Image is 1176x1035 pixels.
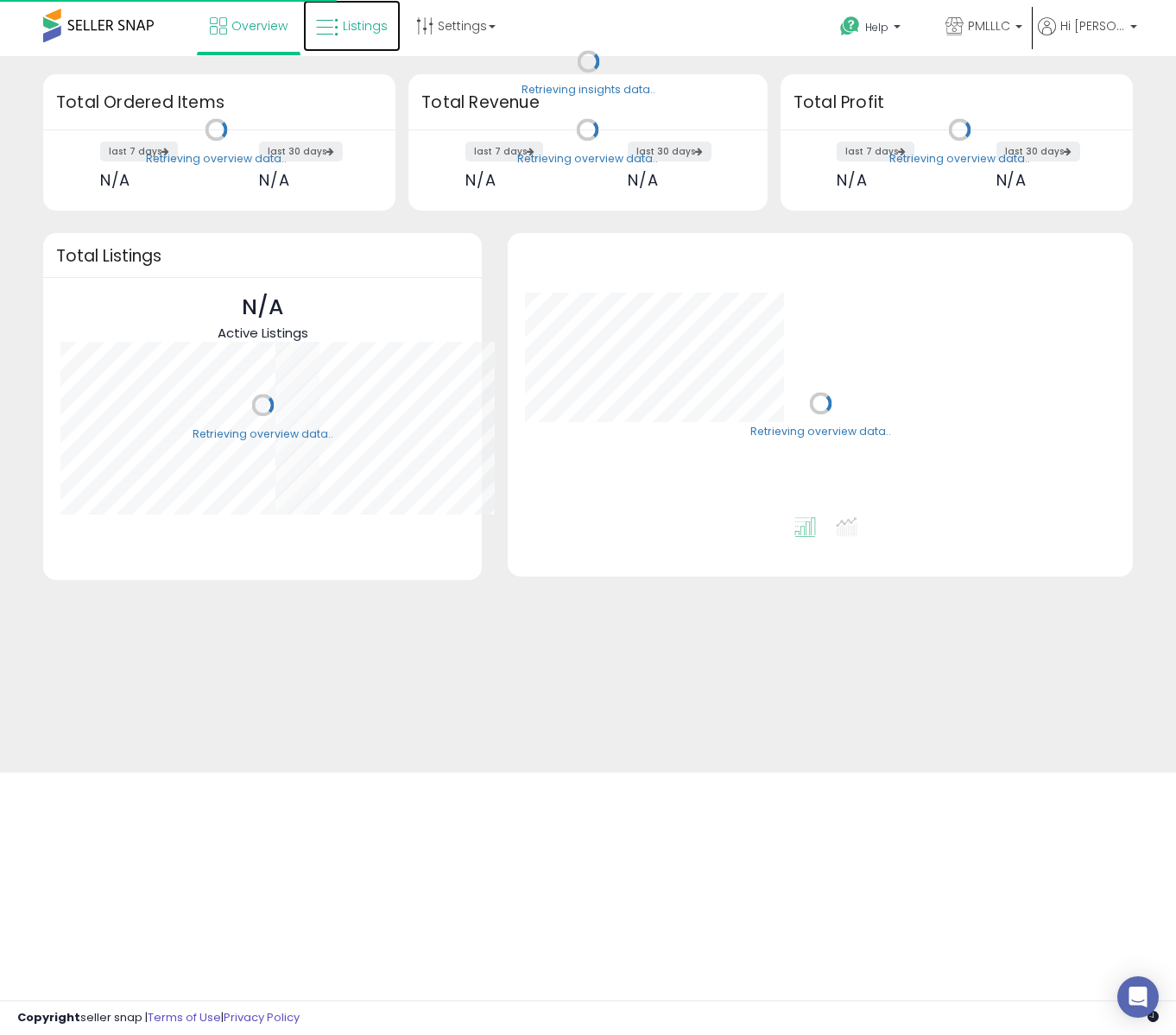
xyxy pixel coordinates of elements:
[517,151,658,167] div: Retrieving overview data..
[193,426,333,442] div: Retrieving overview data..
[968,17,1010,35] span: PMLLLC
[1038,17,1137,56] a: Hi [PERSON_NAME]
[146,151,287,167] div: Retrieving overview data..
[889,151,1030,167] div: Retrieving overview data..
[839,16,861,37] i: Get Help
[865,20,888,35] span: Help
[750,425,891,440] div: Retrieving overview data..
[826,3,930,56] a: Help
[343,17,388,35] span: Listings
[231,17,288,35] span: Overview
[1060,17,1125,35] span: Hi [PERSON_NAME]
[1117,976,1159,1018] div: Open Intercom Messenger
